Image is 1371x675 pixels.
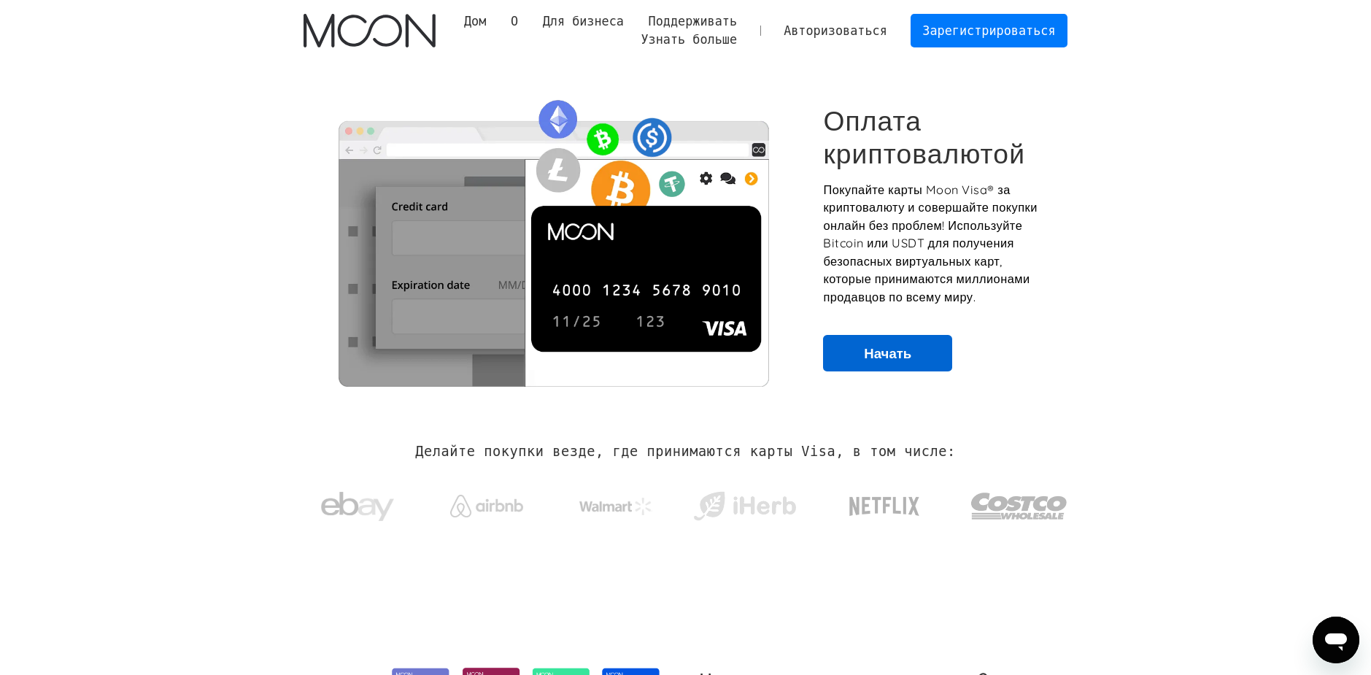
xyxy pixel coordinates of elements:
[450,495,523,517] img: Airbnb
[819,474,950,532] a: Нетфликс
[823,104,1025,170] font: Оплата криптовалютой
[304,469,412,537] a: eBay
[415,444,955,459] font: Делайте покупки везде, где принимаются карты Visa, в том числе:
[911,14,1068,47] a: Зарегистрироваться
[864,344,911,362] font: Начать
[970,479,1068,533] img: Костко
[452,12,498,31] a: Дом
[784,23,887,38] font: Авторизоваться
[321,484,394,530] img: eBay
[636,12,749,31] div: Поддерживать
[970,464,1068,541] a: Костко
[432,480,541,525] a: Airbnb
[649,14,737,28] font: Поддерживать
[848,488,921,525] img: Нетфликс
[579,498,652,515] img: Walmart
[690,473,799,533] a: iHerb
[1313,617,1359,663] iframe: Кнопка запуска окна обмена сообщениями
[771,15,899,47] a: Авторизоваться
[823,335,952,371] a: Начать
[823,182,1038,304] font: Покупайте карты Moon Visa® за криптовалюту и совершайте покупки онлайн без проблем! Используйте B...
[641,32,737,47] font: Узнать больше
[690,487,799,525] img: iHerb
[511,14,518,28] font: О
[498,12,530,31] div: О
[922,23,1055,38] font: Зарегистрироваться
[464,14,486,28] font: Дом
[561,483,670,522] a: Walmart
[629,31,749,49] div: Узнать больше
[304,90,803,386] img: Карты Moon Card позволяют вам тратить криптовалюту везде, где принимается Visa.
[304,14,436,47] img: Логотип Луны
[304,14,436,47] a: дом
[543,14,624,28] font: Для бизнеса
[530,12,636,31] div: Для бизнеса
